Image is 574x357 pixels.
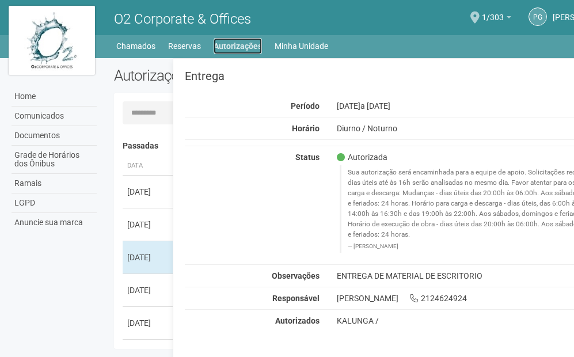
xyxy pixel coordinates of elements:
div: [DATE] [127,252,170,263]
th: Data [123,157,174,176]
a: Ramais [12,174,97,193]
div: [DATE] [127,317,170,329]
span: Autorizada [337,152,387,162]
strong: Status [295,153,320,162]
a: Autorizações [214,38,262,54]
h2: Autorizações [114,67,360,84]
img: logo.jpg [9,6,95,75]
a: Comunicados [12,107,97,126]
a: 1/303 [482,14,511,24]
div: [DATE] [127,186,170,198]
a: Minha Unidade [275,38,328,54]
a: PG [529,7,547,26]
strong: Autorizados [275,316,320,325]
div: [DATE] [127,284,170,296]
a: Chamados [116,38,155,54]
strong: Observações [272,271,320,280]
a: LGPD [12,193,97,213]
a: Documentos [12,126,97,146]
div: [DATE] [127,219,170,230]
strong: Horário [292,124,320,133]
a: Grade de Horários dos Ônibus [12,146,97,174]
span: a [DATE] [360,101,390,111]
a: Anuncie sua marca [12,213,97,232]
a: Home [12,87,97,107]
strong: Responsável [272,294,320,303]
span: O2 Corporate & Offices [114,11,251,27]
strong: Período [291,101,320,111]
span: 1/303 [482,2,504,22]
a: Reservas [168,38,201,54]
